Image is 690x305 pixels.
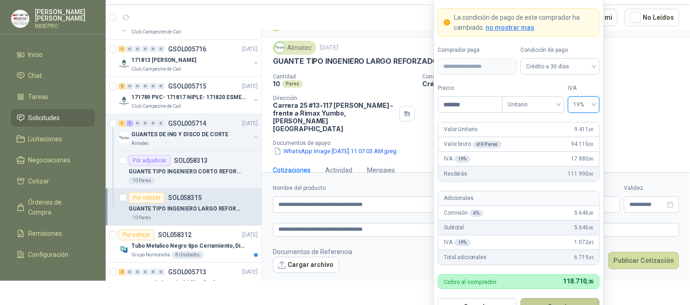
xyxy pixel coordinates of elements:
label: Comprador paga [438,46,517,55]
div: 1 [126,120,133,127]
p: GSOL005715 [168,83,206,89]
a: Órdenes de Compra [11,194,95,221]
p: Almatec [131,140,149,147]
div: 0 [158,269,164,275]
img: Company Logo [275,43,285,53]
div: Por cotizar [129,192,164,203]
a: Chat [11,67,95,84]
p: [DATE] [242,231,258,239]
button: Publicar Cotización [608,252,679,269]
div: 10 Pares [129,214,155,222]
p: GUANTE TIPO INGENIERO LARGO REFORZADO [129,205,243,213]
p: Cantidad [273,73,415,80]
a: Inicio [11,46,95,63]
div: Cotizaciones [273,165,311,175]
p: Club Campestre de Cali [131,28,181,36]
a: Cotizar [11,172,95,190]
div: 0 [150,46,157,52]
div: 19 % [454,155,471,163]
p: [PERSON_NAME] [PERSON_NAME] [35,9,95,22]
a: Licitaciones [11,130,95,148]
p: [DATE] [242,82,258,91]
div: 6 % [469,210,483,217]
div: Por cotizar [119,229,154,240]
p: GSOL005714 [168,120,206,127]
p: GUANTE TIPO INGENIERO LARGO REFORZADO [273,56,438,66]
img: Company Logo [119,133,130,144]
p: Comisión [444,209,483,217]
span: ,90 [588,172,594,177]
span: ,85 [588,240,594,245]
span: 5.646 [574,209,594,217]
p: Club Campestre de Cali [131,66,181,73]
a: Por cotizarSOL058312[DATE] Company LogoTubo Metalico Negro tipo Cerramiento, Diametro 1-1/2", Esp... [106,226,261,263]
p: SOL058315 [168,194,202,201]
img: Company Logo [119,95,130,106]
p: Documentos de apoyo [273,140,686,146]
div: 0 [150,120,157,127]
p: IVA [444,155,470,163]
p: Dirección [273,95,396,101]
span: 94.110 [571,140,594,149]
span: Chat [28,71,42,81]
label: Precio [438,84,502,93]
span: Unitario [508,98,559,111]
div: Almatec [273,41,316,55]
p: Semana de la Feria del libro "La [PERSON_NAME]" [131,279,246,288]
p: Subtotal [444,223,464,232]
div: 19 % [454,239,471,246]
span: 6.719 [574,253,594,262]
p: 171813 [PERSON_NAME] [131,56,196,65]
div: 10 Pares [129,177,155,184]
a: 1 0 0 0 0 0 GSOL005716[DATE] Company Logo171813 [PERSON_NAME]Club Campestre de Cali [119,44,260,73]
a: Remisiones [11,225,95,242]
label: IVA [568,84,600,93]
div: 0 [142,269,149,275]
p: Documentos de Referencia [273,247,352,257]
div: 0 [126,46,133,52]
span: Solicitudes [28,113,60,123]
a: Por adjudicarSOL058313GUANTE TIPO INGENIERO CORTO REFORZADO10 Pares [106,151,261,189]
span: 5.646 [574,223,594,232]
p: [DATE] [242,119,258,128]
div: 0 [158,83,164,89]
p: GSOL005713 [168,269,206,275]
p: SOL058312 [158,232,192,238]
span: ,90 [588,156,594,161]
label: Nombre del producto [273,184,492,193]
p: Crédito a 30 días [422,80,686,88]
div: 2 [119,269,125,275]
div: 0 [158,46,164,52]
p: SOL058313 [174,157,208,164]
p: Valor Unitario [444,125,477,134]
span: Órdenes de Compra [28,197,86,217]
p: [DATE] [242,45,258,54]
span: ,60 [588,211,594,216]
button: Cargar archivo [273,257,339,273]
span: Tareas [28,92,49,102]
div: 0 [142,83,149,89]
span: 9.411 [574,125,594,134]
div: 8 Unidades [172,251,204,259]
p: [DATE] [242,268,258,277]
a: 2 0 0 0 0 0 GSOL005713[DATE] Semana de la Feria del libro "La [PERSON_NAME]" [119,266,260,296]
div: Mensajes [367,165,395,175]
p: IMSEPRO [35,23,95,29]
p: Valor bruto [444,140,501,149]
p: 10 [273,80,280,88]
p: GUANTE TIPO INGENIERO CORTO REFORZADO [129,167,243,176]
p: GUANTES DE ING Y DISCO DE CORTE [131,130,228,139]
p: Total adicionales [444,253,486,262]
a: Configuración [11,246,95,263]
span: ,35 [587,279,594,285]
p: GSOL005716 [168,46,206,52]
div: Actividad [325,165,352,175]
span: Configuración [28,250,69,260]
p: Adicionales [444,194,473,203]
p: [DATE] [320,44,338,52]
span: Crédito a 30 días [526,60,594,73]
span: 111.990 [568,170,594,178]
p: IVA [444,238,470,247]
div: 1 [119,120,125,127]
img: Company Logo [119,244,130,255]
